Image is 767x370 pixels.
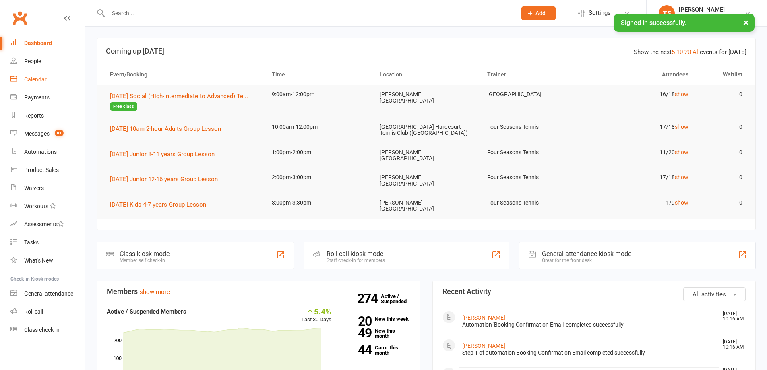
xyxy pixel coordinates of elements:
div: TS [659,5,675,21]
a: Class kiosk mode [10,321,85,339]
td: [PERSON_NAME][GEOGRAPHIC_DATA] [372,143,480,168]
button: × [739,14,753,31]
h3: Recent Activity [442,287,746,296]
span: [DATE] Junior 12-16 years Group Lesson [110,176,218,183]
a: show [675,174,688,180]
a: 10 [676,48,683,56]
div: Reports [24,112,44,119]
a: Product Sales [10,161,85,179]
span: [DATE] 10am 2-hour Adults Group Lesson [110,125,221,132]
button: Add [521,6,556,20]
th: Attendees [588,64,696,85]
td: Four Seasons Tennis [480,193,588,212]
a: 274Active / Suspended [381,287,416,310]
td: [GEOGRAPHIC_DATA] Hardcourt Tennis Club ([GEOGRAPHIC_DATA]) [372,118,480,143]
td: 10:00am-12:00pm [265,118,372,136]
div: General attendance [24,290,73,297]
td: 16/18 [588,85,696,104]
a: 20 [684,48,691,56]
div: Member self check-in [120,258,170,263]
span: [DATE] Kids 4-7 years Group Lesson [110,201,206,208]
td: 0 [696,168,750,187]
a: [PERSON_NAME] [462,343,505,349]
div: 5.4% [302,307,331,316]
div: Calendar [24,76,47,83]
div: [PERSON_NAME] [679,6,733,13]
div: Staff check-in for members [327,258,385,263]
button: [DATE] Junior 12-16 years Group Lesson [110,174,223,184]
td: Four Seasons Tennis [480,143,588,162]
td: Four Seasons Tennis [480,168,588,187]
div: Dashboard [24,40,52,46]
a: Clubworx [10,8,30,28]
td: [PERSON_NAME][GEOGRAPHIC_DATA] [372,193,480,219]
th: Waitlist [696,64,750,85]
th: Time [265,64,372,85]
a: [PERSON_NAME] [462,314,505,321]
a: Dashboard [10,34,85,52]
a: show [675,199,688,206]
input: Search... [106,8,511,19]
span: Add [535,10,546,17]
td: 0 [696,193,750,212]
td: 0 [696,85,750,104]
td: 17/18 [588,168,696,187]
a: Payments [10,89,85,107]
button: All activities [683,287,746,301]
a: Automations [10,143,85,161]
div: [GEOGRAPHIC_DATA] [679,13,733,21]
div: Step 1 of automation Booking Confirmation Email completed successfully [462,349,716,356]
a: Calendar [10,70,85,89]
div: Great for the front desk [542,258,631,263]
div: Last 30 Days [302,307,331,324]
td: 0 [696,118,750,136]
div: Automations [24,149,57,155]
button: [DATE] Junior 8-11 years Group Lesson [110,149,220,159]
strong: Active / Suspended Members [107,308,186,315]
th: Event/Booking [103,64,265,85]
div: Roll call kiosk mode [327,250,385,258]
span: [DATE] Junior 8-11 years Group Lesson [110,151,215,158]
strong: 44 [343,344,372,356]
td: [PERSON_NAME][GEOGRAPHIC_DATA] [372,168,480,193]
time: [DATE] 10:16 AM [719,311,745,322]
div: Automation 'Booking Confirmation Email' completed successfully [462,321,716,328]
td: 1:00pm-2:00pm [265,143,372,162]
td: 1/9 [588,193,696,212]
td: [PERSON_NAME][GEOGRAPHIC_DATA] [372,85,480,110]
h3: Coming up [DATE] [106,47,746,55]
td: 11/20 [588,143,696,162]
a: 44Canx. this month [343,345,410,356]
a: Assessments [10,215,85,234]
a: All [693,48,700,56]
a: Workouts [10,197,85,215]
strong: 49 [343,327,372,339]
div: People [24,58,41,64]
div: Class kiosk mode [120,250,170,258]
span: 81 [55,130,64,136]
div: Product Sales [24,167,59,173]
a: show [675,124,688,130]
div: Messages [24,130,50,137]
div: What's New [24,257,53,264]
a: show more [140,288,170,296]
td: 9:00am-12:00pm [265,85,372,104]
strong: 274 [357,292,381,304]
a: Tasks [10,234,85,252]
span: All activities [693,291,726,298]
a: Messages 81 [10,125,85,143]
div: Class check-in [24,327,60,333]
div: Tasks [24,239,39,246]
span: Free class [110,102,137,111]
div: General attendance kiosk mode [542,250,631,258]
a: People [10,52,85,70]
button: [DATE] Social (High-Intermediate to Advanced) Te...Free class [110,91,257,111]
button: [DATE] 10am 2-hour Adults Group Lesson [110,124,227,134]
a: What's New [10,252,85,270]
strong: 20 [343,315,372,327]
td: 2:00pm-3:00pm [265,168,372,187]
a: show [675,149,688,155]
span: Signed in successfully. [621,19,686,27]
a: 49New this month [343,328,410,339]
div: Workouts [24,203,48,209]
